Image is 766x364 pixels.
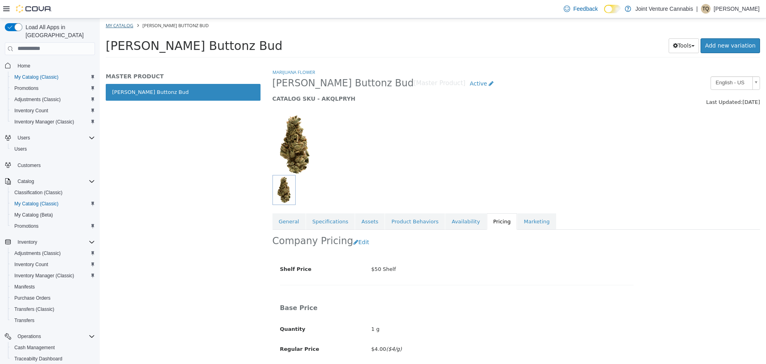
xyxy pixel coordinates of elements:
[11,304,57,314] a: Transfers (Classic)
[14,177,95,186] span: Catalog
[561,1,601,17] a: Feedback
[11,316,95,325] span: Transfers
[173,217,254,229] h2: Company Pricing
[14,223,39,229] span: Promotions
[174,286,540,294] h4: Base Price
[8,315,98,326] button: Transfers
[14,356,62,362] span: Traceabilty Dashboard
[272,328,286,334] span: $4.00
[14,107,48,114] span: Inventory Count
[272,248,296,254] span: $50 Shelf
[14,261,48,268] span: Inventory Count
[696,4,698,14] p: |
[11,282,38,292] a: Manifests
[601,20,660,35] a: Add new variation
[180,328,219,334] span: Regular Price
[14,332,95,341] span: Operations
[2,176,98,187] button: Catalog
[11,106,95,115] span: Inventory Count
[14,161,44,170] a: Customers
[43,4,109,10] span: [PERSON_NAME] Buttonz Bud
[255,195,285,212] a: Assets
[11,144,30,154] a: Users
[18,333,41,340] span: Operations
[272,345,340,351] i: No Current or Future Sales
[611,58,650,71] span: English - US
[366,58,399,73] a: Active
[16,5,52,13] img: Cova
[643,81,660,87] span: [DATE]
[11,293,95,303] span: Purchase Orders
[8,221,98,232] button: Promotions
[18,239,37,245] span: Inventory
[14,61,34,71] a: Home
[14,85,39,91] span: Promotions
[18,178,34,185] span: Catalog
[314,62,366,68] small: [Master Product]
[569,20,600,35] button: Tools
[11,260,95,269] span: Inventory Count
[6,20,183,34] span: [PERSON_NAME] Buttonz Bud
[11,293,54,303] a: Purchase Orders
[8,259,98,270] button: Inventory Count
[8,248,98,259] button: Adjustments (Classic)
[11,199,95,209] span: My Catalog (Classic)
[14,74,59,80] span: My Catalog (Classic)
[14,177,37,186] button: Catalog
[11,271,77,280] a: Inventory Manager (Classic)
[11,210,56,220] a: My Catalog (Beta)
[6,4,34,10] a: My Catalog
[14,306,54,312] span: Transfers (Classic)
[14,212,53,218] span: My Catalog (Beta)
[714,4,760,14] p: [PERSON_NAME]
[14,250,61,257] span: Adjustments (Classic)
[11,210,95,220] span: My Catalog (Beta)
[8,72,98,83] button: My Catalog (Classic)
[8,270,98,281] button: Inventory Manager (Classic)
[14,160,95,170] span: Customers
[11,72,62,82] a: My Catalog (Classic)
[11,106,51,115] a: Inventory Count
[14,96,61,103] span: Adjustments (Classic)
[635,4,693,14] p: Joint Venture Cannabis
[604,5,621,13] input: Dark Mode
[701,4,711,14] div: Terrence Quarles
[2,237,98,248] button: Inventory
[11,271,95,280] span: Inventory Manager (Classic)
[18,63,30,69] span: Home
[180,248,212,254] span: Shelf Price
[14,119,74,125] span: Inventory Manager (Classic)
[345,195,387,212] a: Availability
[11,354,95,364] span: Traceabilty Dashboard
[11,221,42,231] a: Promotions
[173,97,217,157] img: 150
[604,13,604,14] span: Dark Mode
[11,304,95,314] span: Transfers (Classic)
[6,66,161,82] a: [PERSON_NAME] Buttonz Bud
[11,249,64,258] a: Adjustments (Classic)
[11,72,95,82] span: My Catalog (Classic)
[11,84,95,93] span: Promotions
[11,95,95,104] span: Adjustments (Classic)
[11,95,64,104] a: Adjustments (Classic)
[206,195,255,212] a: Specifications
[14,273,74,279] span: Inventory Manager (Classic)
[266,304,540,318] div: 1 g
[173,59,314,71] span: [PERSON_NAME] Buttonz Bud
[11,316,38,325] a: Transfers
[14,284,35,290] span: Manifests
[14,133,95,143] span: Users
[14,237,40,247] button: Inventory
[703,4,709,14] span: TQ
[2,331,98,342] button: Operations
[14,133,33,143] button: Users
[14,201,59,207] span: My Catalog (Classic)
[14,146,27,152] span: Users
[173,51,215,57] a: Marijuana Flower
[2,132,98,143] button: Users
[2,60,98,72] button: Home
[11,117,77,127] a: Inventory Manager (Classic)
[14,344,55,351] span: Cash Management
[606,81,643,87] span: Last Updated:
[11,260,51,269] a: Inventory Count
